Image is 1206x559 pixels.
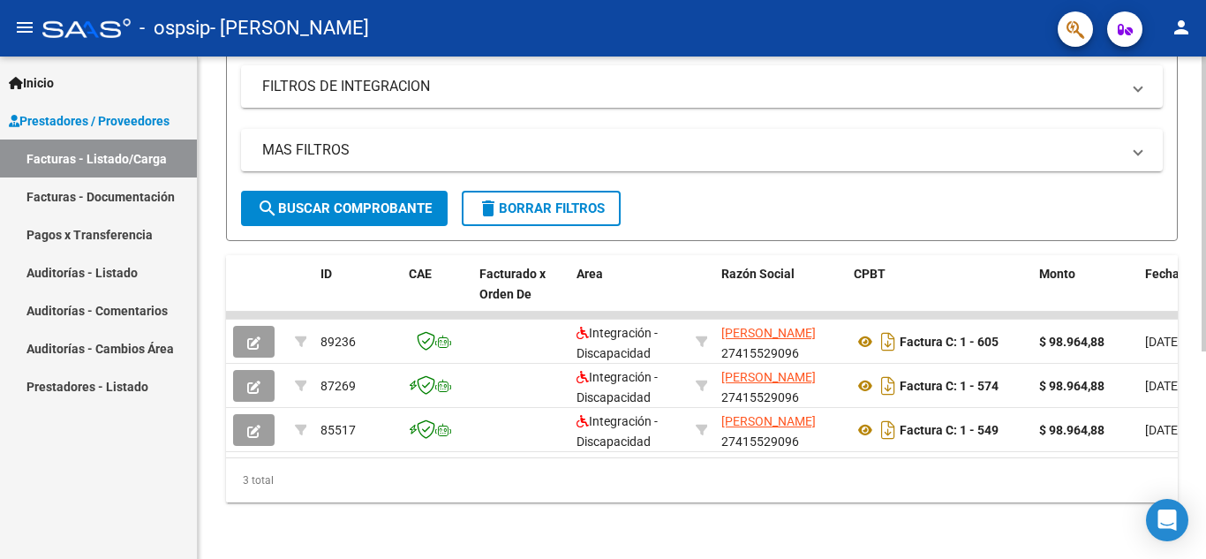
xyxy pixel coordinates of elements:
[320,379,356,393] span: 87269
[854,267,886,281] span: CPBT
[9,73,54,93] span: Inicio
[569,255,689,333] datatable-header-cell: Area
[262,77,1120,96] mat-panel-title: FILTROS DE INTEGRACION
[877,372,900,400] i: Descargar documento
[1039,379,1104,393] strong: $ 98.964,88
[1039,423,1104,437] strong: $ 98.964,88
[900,423,999,437] strong: Factura C: 1 - 549
[320,335,356,349] span: 89236
[262,140,1120,160] mat-panel-title: MAS FILTROS
[1145,423,1181,437] span: [DATE]
[1146,499,1188,541] div: Open Intercom Messenger
[721,370,816,384] span: [PERSON_NAME]
[577,267,603,281] span: Area
[847,255,1032,333] datatable-header-cell: CPBT
[721,267,795,281] span: Razón Social
[877,416,900,444] i: Descargar documento
[226,458,1178,502] div: 3 total
[714,255,847,333] datatable-header-cell: Razón Social
[721,414,816,428] span: [PERSON_NAME]
[1039,335,1104,349] strong: $ 98.964,88
[478,198,499,219] mat-icon: delete
[14,17,35,38] mat-icon: menu
[409,267,432,281] span: CAE
[402,255,472,333] datatable-header-cell: CAE
[320,267,332,281] span: ID
[721,323,840,360] div: 27415529096
[478,200,605,216] span: Borrar Filtros
[577,370,658,404] span: Integración - Discapacidad
[1032,255,1138,333] datatable-header-cell: Monto
[577,414,658,449] span: Integración - Discapacidad
[877,328,900,356] i: Descargar documento
[1039,267,1075,281] span: Monto
[257,198,278,219] mat-icon: search
[900,379,999,393] strong: Factura C: 1 - 574
[9,111,170,131] span: Prestadores / Proveedores
[1145,335,1181,349] span: [DATE]
[462,191,621,226] button: Borrar Filtros
[577,326,658,360] span: Integración - Discapacidad
[241,191,448,226] button: Buscar Comprobante
[1145,379,1181,393] span: [DATE]
[721,412,840,449] div: 27415529096
[139,9,210,48] span: - ospsip
[900,335,999,349] strong: Factura C: 1 - 605
[721,367,840,404] div: 27415529096
[210,9,369,48] span: - [PERSON_NAME]
[472,255,569,333] datatable-header-cell: Facturado x Orden De
[479,267,546,301] span: Facturado x Orden De
[1171,17,1192,38] mat-icon: person
[320,423,356,437] span: 85517
[241,65,1163,108] mat-expansion-panel-header: FILTROS DE INTEGRACION
[721,326,816,340] span: [PERSON_NAME]
[313,255,402,333] datatable-header-cell: ID
[241,129,1163,171] mat-expansion-panel-header: MAS FILTROS
[257,200,432,216] span: Buscar Comprobante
